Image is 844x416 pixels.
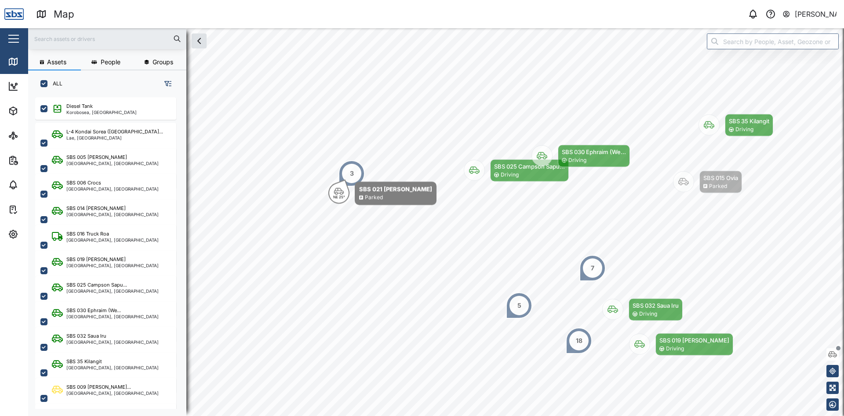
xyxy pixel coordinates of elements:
[33,32,181,45] input: Search assets or drivers
[66,179,101,187] div: SBS 006 Crocs
[23,180,50,190] div: Alarms
[35,94,186,409] div: grid
[4,4,24,24] img: Main Logo
[698,114,773,136] div: Map marker
[709,182,727,191] div: Parked
[153,59,173,65] span: Groups
[639,310,657,318] div: Driving
[735,125,753,134] div: Driving
[782,8,837,20] button: [PERSON_NAME]
[23,106,50,116] div: Assets
[28,28,844,416] canvas: Map
[23,81,62,91] div: Dashboard
[66,263,159,268] div: [GEOGRAPHIC_DATA], [GEOGRAPHIC_DATA]
[501,171,519,179] div: Driving
[365,194,383,202] div: Parked
[562,147,626,156] div: SBS 030 Ephraim (We...
[66,187,159,191] div: [GEOGRAPHIC_DATA], [GEOGRAPHIC_DATA]
[23,57,43,66] div: Map
[602,298,683,321] div: Map marker
[66,212,159,217] div: [GEOGRAPHIC_DATA], [GEOGRAPHIC_DATA]
[66,365,159,370] div: [GEOGRAPHIC_DATA], [GEOGRAPHIC_DATA]
[66,391,159,395] div: [GEOGRAPHIC_DATA], [GEOGRAPHIC_DATA]
[66,383,131,391] div: SBS 009 [PERSON_NAME]...
[23,155,53,165] div: Reports
[23,131,44,140] div: Sites
[66,161,159,166] div: [GEOGRAPHIC_DATA], [GEOGRAPHIC_DATA]
[66,205,126,212] div: SBS 014 [PERSON_NAME]
[666,345,684,353] div: Driving
[494,162,565,171] div: SBS 025 Campson Sapu...
[66,314,159,319] div: [GEOGRAPHIC_DATA], [GEOGRAPHIC_DATA]
[66,332,106,340] div: SBS 032 Saua Iru
[568,156,586,165] div: Driving
[66,289,159,293] div: [GEOGRAPHIC_DATA], [GEOGRAPHIC_DATA]
[66,281,127,289] div: SBS 025 Campson Sapu...
[66,154,127,161] div: SBS 005 [PERSON_NAME]
[633,301,679,310] div: SBS 032 Saua Iru
[576,336,582,346] div: 18
[566,328,592,354] div: Map marker
[795,9,837,20] div: [PERSON_NAME]
[506,292,532,319] div: Map marker
[66,358,102,365] div: SBS 35 Kilangit
[703,173,738,182] div: SBS 015 Ovia
[531,145,630,167] div: Map marker
[66,103,93,110] div: Diesel Tank
[23,229,54,239] div: Settings
[359,185,432,194] div: SBS 021 [PERSON_NAME]
[328,182,437,205] div: Map marker
[729,117,769,125] div: SBS 35 Kilangit
[591,263,594,273] div: 7
[707,33,839,49] input: Search by People, Asset, Geozone or Place
[673,171,742,193] div: Map marker
[350,169,354,178] div: 3
[579,255,606,281] div: Map marker
[66,136,163,140] div: Lae, [GEOGRAPHIC_DATA]
[54,7,74,22] div: Map
[66,307,121,314] div: SBS 030 Ephraim (We...
[659,336,729,345] div: SBS 019 [PERSON_NAME]
[517,301,521,310] div: 5
[333,195,345,199] div: NE 25°
[66,340,159,344] div: [GEOGRAPHIC_DATA], [GEOGRAPHIC_DATA]
[66,128,163,136] div: L-4 Kondai Sorea ([GEOGRAPHIC_DATA]...
[629,333,733,356] div: Map marker
[66,230,109,238] div: SBS 016 Truck Roa
[47,80,62,87] label: ALL
[338,160,365,187] div: Map marker
[66,256,126,263] div: SBS 019 [PERSON_NAME]
[23,205,47,214] div: Tasks
[464,159,569,182] div: Map marker
[66,110,137,114] div: Korobosea, [GEOGRAPHIC_DATA]
[47,59,66,65] span: Assets
[101,59,120,65] span: People
[66,238,159,242] div: [GEOGRAPHIC_DATA], [GEOGRAPHIC_DATA]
